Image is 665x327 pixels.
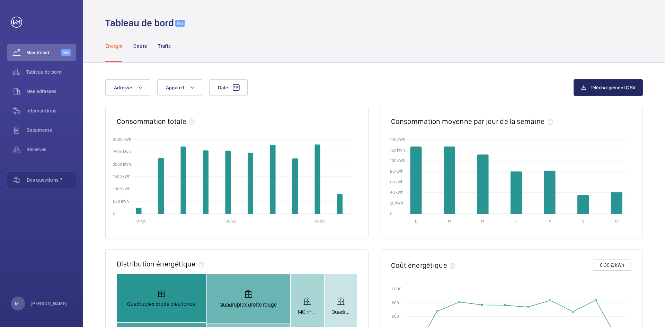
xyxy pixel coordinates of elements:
[390,211,392,216] text: 0
[181,147,186,214] path: 2025-03-01T00:00:00.000 2 701,65
[392,314,399,319] text: 600
[410,147,422,214] path: lundi 126,54
[113,199,129,204] text: 500 kWh
[315,145,320,214] path: 2025-09-01T00:00:00.000 2 789,54
[549,219,551,224] text: V
[136,219,147,224] text: 01/25
[225,219,236,224] text: 05/25
[293,158,298,214] path: 2025-08-01T00:00:00.000 2 228,12
[113,211,115,216] text: 0
[390,201,403,206] text: 20 kWh
[391,117,545,126] font: Consommation moyenne par jour de la semaine
[203,151,209,214] path: 2025-04-01T00:00:00.000 2 557,54
[511,172,522,214] path: jeudi 79,68
[113,149,131,154] text: 2500 kWh
[390,169,404,173] text: 80 kWh
[392,287,401,291] text: 1 000
[105,43,122,49] font: Énergie
[114,85,132,90] font: Adresse
[105,79,150,96] button: Adresse
[248,153,253,214] path: 2025-06-01T00:00:00.000 2 451,56
[177,21,183,25] font: Bêta
[15,301,21,306] font: MT
[218,85,228,90] font: Date
[26,50,50,55] font: Maximiser
[26,127,52,133] font: Documents
[113,137,131,142] text: 3000 kWh
[582,219,584,224] text: S
[477,155,488,214] path: mercredi 111,12
[574,79,643,96] button: Téléchargement CSV
[391,261,447,270] font: Coût énergétique
[337,194,343,214] path: 2025-10-01T00:00:00.000 801,69
[113,174,131,179] text: 1500 kWh
[544,171,555,214] path: vendredi 81
[117,117,186,126] font: Consommation totale
[481,219,484,224] text: M
[113,162,131,166] text: 2000 kWh
[26,69,62,75] font: Tableau de bord
[392,300,399,305] text: 800
[209,79,248,96] button: Date
[63,51,69,55] font: Bêta
[270,145,275,214] path: 2025-07-01T00:00:00.000 2 781,38
[26,108,57,113] font: Interventions
[133,43,147,49] font: Coûts
[157,79,202,96] button: Appareil
[593,260,631,271] button: 0,30 €/kWh
[444,147,455,214] path: mardi 126,45
[611,192,622,214] path: dimanche 40,58
[225,151,231,214] path: 2025-05-01T00:00:00.000 2 545,75
[159,158,164,214] path: 2025-02-01T00:00:00.000 2 240,28
[390,190,404,195] text: 40 kWh
[30,301,68,306] font: [PERSON_NAME]
[390,158,405,163] text: 100 kWh
[26,89,56,94] font: Mes adresses
[578,195,589,214] path: samedi 35,44
[448,219,451,224] text: M
[390,137,405,142] text: 140 kWh
[113,187,131,191] text: 1000 kWh
[166,85,184,90] font: Appareil
[415,219,417,224] text: L
[315,219,326,224] text: 09/25
[105,17,174,29] font: Tableau de bord
[515,219,517,224] text: J
[600,262,624,268] font: 0,30 €/kWh
[136,208,141,214] path: 2025-01-01T00:00:00.000 236,79
[158,43,171,49] font: Trafic
[117,260,196,268] font: Distribution énergétique
[615,219,618,224] text: D
[390,179,404,184] text: 60 kWh
[26,147,47,152] font: Réserves
[591,85,636,90] font: Téléchargement CSV
[390,147,405,152] text: 120 kWh
[27,177,62,183] font: Des questions ?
